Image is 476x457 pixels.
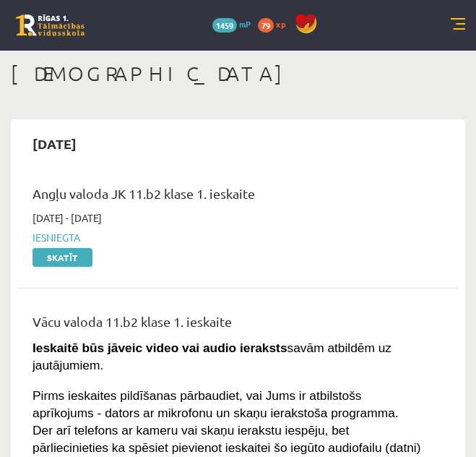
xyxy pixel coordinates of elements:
[33,230,422,245] span: Iesniegta
[33,248,92,267] a: Skatīt
[33,341,287,355] strong: Ieskaitē būs jāveic video vai audio ieraksts
[276,18,285,30] span: xp
[239,18,251,30] span: mP
[33,210,102,226] span: [DATE] - [DATE]
[18,127,91,161] h2: [DATE]
[33,312,422,338] div: Vācu valoda 11.b2 klase 1. ieskaite
[33,341,391,372] span: savām atbildēm uz jautājumiem.
[258,18,293,30] a: 79 xp
[33,184,422,210] div: Angļu valoda JK 11.b2 klase 1. ieskaite
[11,61,465,86] h1: [DEMOGRAPHIC_DATA]
[212,18,237,33] span: 1459
[16,14,85,36] a: Rīgas 1. Tālmācības vidusskola
[258,18,274,33] span: 79
[33,388,421,455] span: Pirms ieskaites pildīšanas pārbaudiet, vai Jums ir atbilstošs aprīkojums - dators ar mikrofonu un...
